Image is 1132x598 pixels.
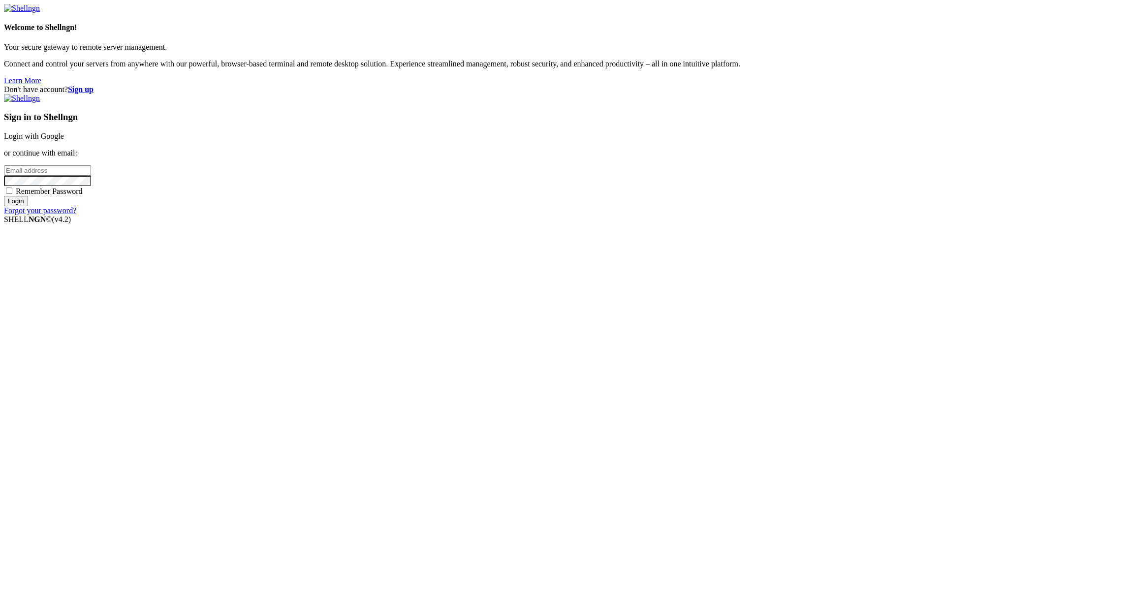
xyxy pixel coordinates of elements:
[4,112,1128,123] h3: Sign in to Shellngn
[4,149,1128,157] p: or continue with email:
[52,215,71,223] span: 4.2.0
[4,4,40,13] img: Shellngn
[4,23,1128,32] h4: Welcome to Shellngn!
[29,215,46,223] b: NGN
[4,85,1128,94] div: Don't have account?
[4,196,28,206] input: Login
[68,85,94,94] a: Sign up
[4,215,71,223] span: SHELL ©
[4,60,1128,68] p: Connect and control your servers from anywhere with our powerful, browser-based terminal and remo...
[4,43,1128,52] p: Your secure gateway to remote server management.
[4,76,41,85] a: Learn More
[16,187,83,195] span: Remember Password
[4,206,76,215] a: Forgot your password?
[4,94,40,103] img: Shellngn
[4,132,64,140] a: Login with Google
[4,165,91,176] input: Email address
[6,188,12,194] input: Remember Password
